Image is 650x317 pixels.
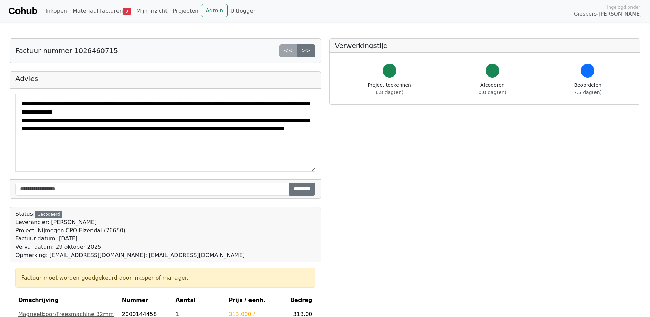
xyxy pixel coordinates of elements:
div: Status: [15,210,245,259]
a: Admin [201,4,228,17]
div: Project toekennen [368,82,411,96]
a: Inkopen [42,4,70,18]
div: Project: Nijmegen CPO Elzendal (76650) [15,226,245,235]
span: 3 [123,8,131,15]
div: Factuur moet worden goedgekeurd door inkoper of manager. [21,274,309,282]
div: Opmerking: [EMAIL_ADDRESS][DOMAIN_NAME]; [EMAIL_ADDRESS][DOMAIN_NAME] [15,251,245,259]
th: Prijs / eenh. [226,293,287,307]
a: Materiaal facturen3 [70,4,134,18]
th: Aantal [173,293,226,307]
div: Gecodeerd [35,211,62,218]
a: >> [297,44,315,57]
a: Projecten [170,4,201,18]
span: Ingelogd onder: [607,4,642,10]
h5: Factuur nummer 1026460715 [15,47,118,55]
div: Leverancier: [PERSON_NAME] [15,218,245,226]
span: 7.5 dag(en) [574,90,602,95]
span: Giesbers-[PERSON_NAME] [574,10,642,18]
a: Mijn inzicht [134,4,170,18]
div: Beoordelen [574,82,602,96]
span: 0.0 dag(en) [479,90,506,95]
div: Factuur datum: [DATE] [15,235,245,243]
h5: Advies [15,74,315,83]
h5: Verwerkingstijd [335,42,635,50]
th: Nummer [119,293,173,307]
div: Afcoderen [479,82,506,96]
th: Omschrijving [15,293,119,307]
a: Uitloggen [228,4,259,18]
a: Cohub [8,3,37,19]
div: Verval datum: 29 oktober 2025 [15,243,245,251]
th: Bedrag [287,293,315,307]
span: 6.8 dag(en) [376,90,403,95]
